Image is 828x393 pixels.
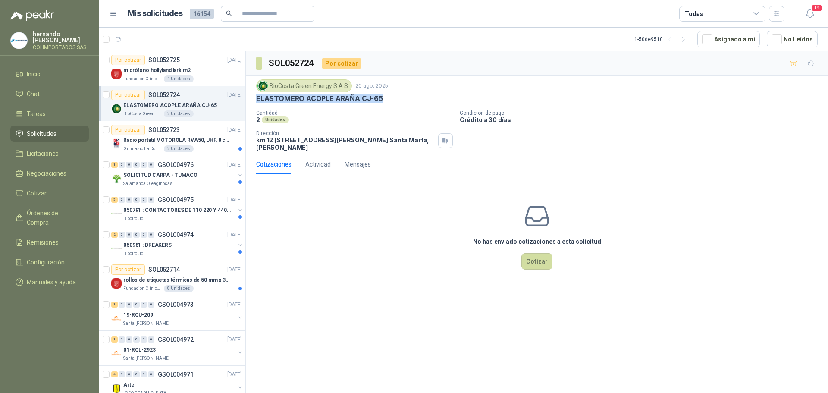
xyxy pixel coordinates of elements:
p: ELASTOMERO ACOPLE ARAÑA CJ-65 [256,94,383,103]
p: [DATE] [227,161,242,169]
a: Solicitudes [10,126,89,142]
div: 0 [126,336,132,343]
div: 0 [119,336,125,343]
p: SOL052724 [148,92,180,98]
p: SOL052723 [148,127,180,133]
a: Por cotizarSOL052723[DATE] Company LogoRadio portatil MOTOROLA RVA50, UHF, 8 canales, 500MWGimnas... [99,121,245,156]
p: [DATE] [227,91,242,99]
div: 0 [148,162,154,168]
p: COLIMPORTADOS SAS [33,45,89,50]
img: Company Logo [111,278,122,289]
p: GSOL004974 [158,232,194,238]
p: 19-RQU-209 [123,311,153,319]
div: 0 [133,162,140,168]
a: 1 0 0 0 0 0 GSOL004973[DATE] Company Logo19-RQU-209Santa [PERSON_NAME] [111,299,244,327]
div: 0 [133,197,140,203]
span: Tareas [27,109,46,119]
div: 0 [126,197,132,203]
span: Remisiones [27,238,59,247]
p: [DATE] [227,126,242,134]
p: Crédito a 30 días [460,116,825,123]
img: Company Logo [111,69,122,79]
img: Company Logo [111,348,122,358]
a: Inicio [10,66,89,82]
span: Cotizar [27,189,47,198]
div: 1 - 50 de 9510 [634,32,690,46]
p: [DATE] [227,371,242,379]
h3: SOL052724 [269,57,315,70]
a: 2 0 0 0 0 0 GSOL004974[DATE] Company Logo050981 : BREAKERSBiocirculo [111,230,244,257]
a: Por cotizarSOL052725[DATE] Company Logomicrófono hollyland lark m2Fundación Clínica Shaio1 Unidades [99,51,245,86]
div: 0 [133,336,140,343]
p: [DATE] [227,196,242,204]
div: 5 [111,197,118,203]
div: 4 [111,371,118,377]
p: Condición de pago [460,110,825,116]
p: [DATE] [227,56,242,64]
div: 0 [126,162,132,168]
span: Licitaciones [27,149,59,158]
p: BioCosta Green Energy S.A.S [123,110,162,117]
div: 0 [148,371,154,377]
div: Por cotizar [111,264,145,275]
div: 1 [111,302,118,308]
p: micrófono hollyland lark m2 [123,66,191,75]
div: Por cotizar [111,90,145,100]
p: 01-RQL-2923 [123,346,156,354]
button: Cotizar [521,253,552,270]
a: Por cotizarSOL052714[DATE] Company Logorollos de etiquetas térmicas de 50 mm x 30 mmFundación Clí... [99,261,245,296]
div: 0 [141,197,147,203]
a: Chat [10,86,89,102]
div: 2 [111,232,118,238]
span: 19 [811,4,823,12]
p: Santa [PERSON_NAME] [123,355,170,362]
button: Asignado a mi [697,31,760,47]
p: Fundación Clínica Shaio [123,285,162,292]
p: GSOL004976 [158,162,194,168]
span: Negociaciones [27,169,66,178]
a: Tareas [10,106,89,122]
p: Radio portatil MOTOROLA RVA50, UHF, 8 canales, 500MW [123,136,231,145]
div: Por cotizar [111,55,145,65]
p: 050981 : BREAKERS [123,241,172,249]
div: 0 [126,371,132,377]
p: GSOL004975 [158,197,194,203]
p: Cantidad [256,110,453,116]
p: km 12 [STREET_ADDRESS][PERSON_NAME] Santa Marta , [PERSON_NAME] [256,136,435,151]
h3: No has enviado cotizaciones a esta solicitud [473,237,601,246]
p: [DATE] [227,301,242,309]
div: 1 [111,162,118,168]
p: Gimnasio La Colina [123,145,162,152]
button: No Leídos [767,31,818,47]
p: ELASTOMERO ACOPLE ARAÑA CJ-65 [123,101,217,110]
a: Remisiones [10,234,89,251]
div: Cotizaciones [256,160,292,169]
div: 0 [119,371,125,377]
div: 0 [148,336,154,343]
div: 0 [141,302,147,308]
span: Inicio [27,69,41,79]
div: 1 Unidades [164,75,194,82]
div: Por cotizar [322,58,361,69]
img: Company Logo [258,81,267,91]
span: Configuración [27,258,65,267]
p: Biocirculo [123,215,143,222]
p: GSOL004972 [158,336,194,343]
button: 19 [802,6,818,22]
span: Órdenes de Compra [27,208,81,227]
a: 1 0 0 0 0 0 GSOL004972[DATE] Company Logo01-RQL-2923Santa [PERSON_NAME] [111,334,244,362]
div: 0 [126,302,132,308]
p: 20 ago, 2025 [355,82,388,90]
p: Fundación Clínica Shaio [123,75,162,82]
div: 0 [141,232,147,238]
a: Órdenes de Compra [10,205,89,231]
p: GSOL004973 [158,302,194,308]
span: search [226,10,232,16]
a: Por cotizarSOL052724[DATE] Company LogoELASTOMERO ACOPLE ARAÑA CJ-65BioCosta Green Energy S.A.S2 ... [99,86,245,121]
div: 8 Unidades [164,285,194,292]
div: Actividad [305,160,331,169]
p: Salamanca Oleaginosas SAS [123,180,178,187]
img: Logo peakr [10,10,54,21]
div: 0 [133,302,140,308]
div: Todas [685,9,703,19]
